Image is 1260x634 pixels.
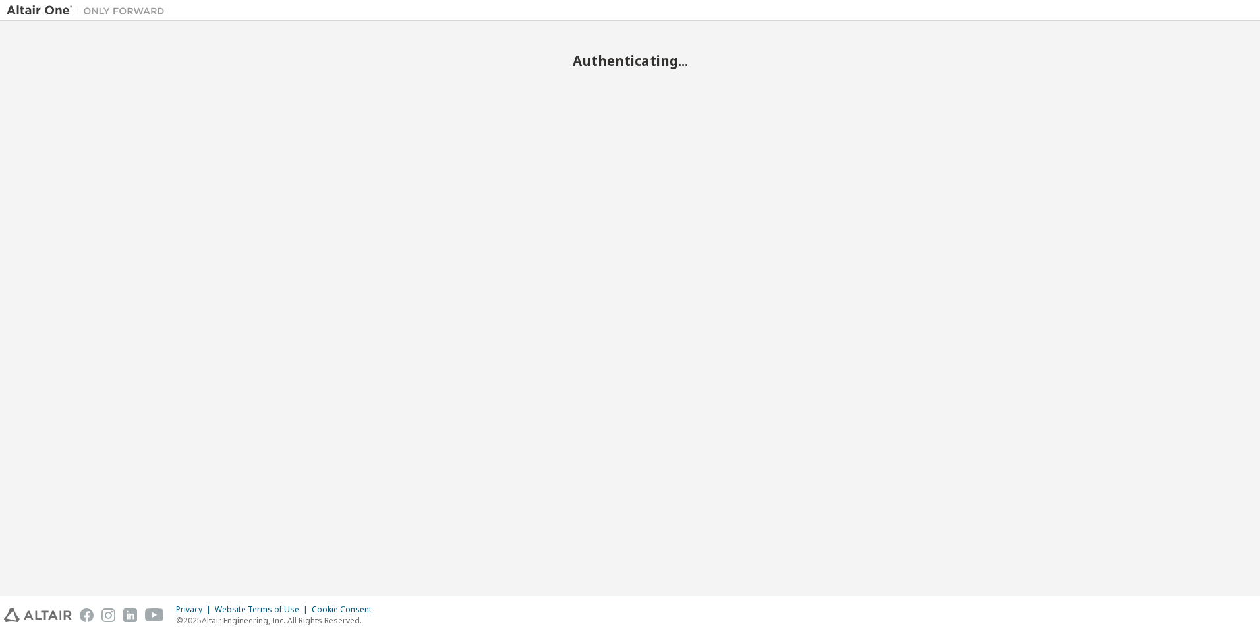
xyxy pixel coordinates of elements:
[176,604,215,615] div: Privacy
[101,608,115,622] img: instagram.svg
[123,608,137,622] img: linkedin.svg
[215,604,312,615] div: Website Terms of Use
[176,615,380,626] p: © 2025 Altair Engineering, Inc. All Rights Reserved.
[7,52,1253,69] h2: Authenticating...
[312,604,380,615] div: Cookie Consent
[145,608,164,622] img: youtube.svg
[80,608,94,622] img: facebook.svg
[4,608,72,622] img: altair_logo.svg
[7,4,171,17] img: Altair One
